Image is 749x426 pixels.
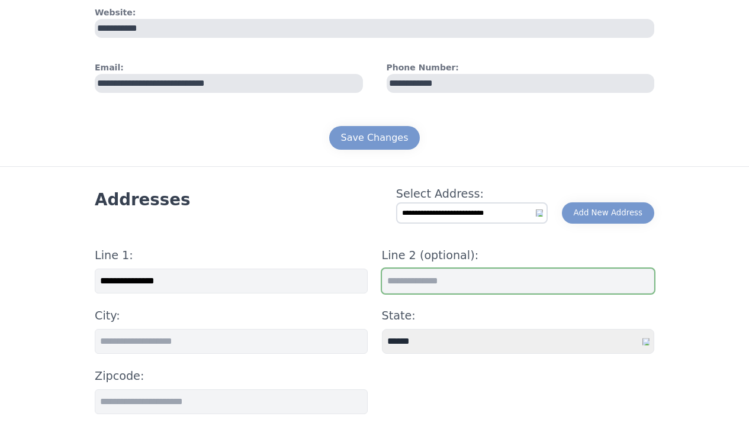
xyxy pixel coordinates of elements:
div: Save Changes [341,131,409,145]
h4: Zipcode: [95,368,368,385]
h4: Line 1: [95,247,368,264]
h4: Website: [95,7,654,19]
h4: Phone Number: [387,62,655,74]
h4: Select Address: [396,186,548,202]
div: Add New Address [574,207,642,219]
button: Save Changes [329,126,420,150]
h4: City: [95,308,368,324]
button: Add New Address [562,202,654,224]
h4: Email: [95,62,363,74]
h4: Line 2 (optional): [382,247,655,264]
h3: Addresses [95,189,190,211]
h4: State: [382,308,655,324]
